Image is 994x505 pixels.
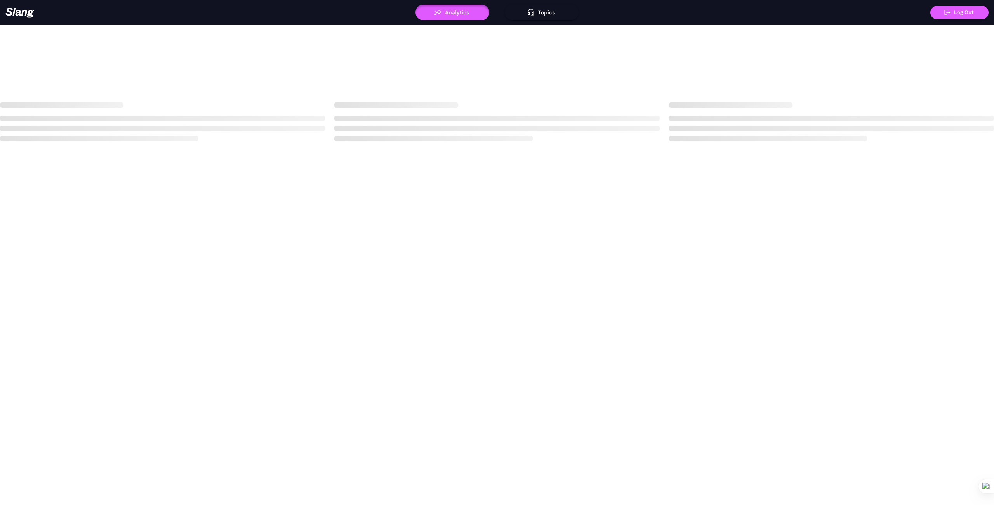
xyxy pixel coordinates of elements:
button: Analytics [415,5,489,20]
button: Topics [505,5,579,20]
button: Log Out [930,6,989,19]
img: 623511267c55cb56e2f2a487_logo2.png [5,7,35,18]
a: Analytics [415,9,489,15]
